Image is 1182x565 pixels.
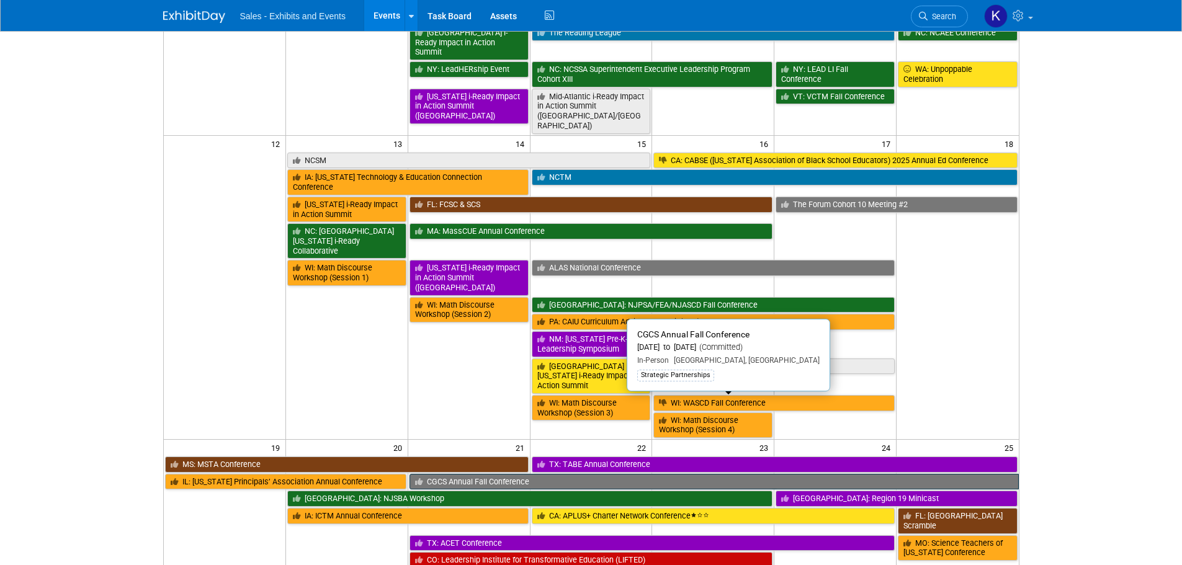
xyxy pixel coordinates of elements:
img: Kara Haven [984,4,1008,28]
a: VT: VCTM Fall Conference [776,89,895,105]
a: MA: MassCUE Annual Conference [410,223,773,239]
span: 18 [1003,136,1019,151]
a: WI: Math Discourse Workshop (Session 2) [410,297,529,323]
a: WA: Unpoppable Celebration [898,61,1017,87]
span: Search [928,12,956,21]
span: 20 [392,440,408,455]
a: Mid-Atlantic i-Ready Impact in Action Summit ([GEOGRAPHIC_DATA]/[GEOGRAPHIC_DATA]) [532,89,651,134]
span: 14 [514,136,530,151]
a: MO: Science Teachers of [US_STATE] Conference [898,535,1017,561]
div: Strategic Partnerships [637,370,714,381]
a: CGCS Annual Fall Conference [410,474,1019,490]
span: In-Person [637,356,669,365]
a: [GEOGRAPHIC_DATA] i-Ready Impact in Action Summit [410,25,529,60]
span: [GEOGRAPHIC_DATA], [GEOGRAPHIC_DATA] [669,356,820,365]
a: [GEOGRAPHIC_DATA]: Region 19 Minicast [776,491,1017,507]
a: IA: [US_STATE] Technology & Education Connection Conference [287,169,529,195]
a: IA: ICTM Annual Conference [287,508,529,524]
span: (Committed) [696,342,743,352]
a: FL: FCSC & SCS [410,197,773,213]
a: ALAS National Conference [532,260,895,276]
a: NC: NCAEE Conference [898,25,1017,41]
a: WI: WASCD Fall Conference [653,395,895,411]
span: 24 [880,440,896,455]
a: NC: NCSSA Superintendent Executive Leadership Program Cohort XIII [532,61,773,87]
a: IL: [US_STATE] Principals’ Association Annual Conference [165,474,406,490]
span: 23 [758,440,774,455]
a: WI: Math Discourse Workshop (Session 1) [287,260,406,285]
div: [DATE] to [DATE] [637,342,820,353]
a: WI: Math Discourse Workshop (Session 3) [532,395,651,420]
span: 21 [514,440,530,455]
span: 25 [1003,440,1019,455]
a: MS: MSTA Conference [165,456,529,473]
a: The Forum Cohort 10 Meeting #2 [776,197,1017,213]
a: NY: LEAD LI Fall Conference [776,61,895,87]
a: TX: TABE Annual Conference [532,456,1018,473]
span: 12 [270,136,285,151]
a: NC: [GEOGRAPHIC_DATA][US_STATE] i-Ready Collaborative [287,223,406,259]
a: TX: ACET Conference [410,535,895,551]
a: WI: Math Discourse Workshop (Session 4) [653,412,772,438]
a: FL: [GEOGRAPHIC_DATA] Scramble [898,508,1017,533]
span: 22 [636,440,651,455]
a: NM: [US_STATE] Pre-K-12 Principals Conference and Leadership Symposium [532,331,773,357]
span: 15 [636,136,651,151]
a: NCSM [287,153,651,169]
a: NY: LeadHERship Event [410,61,529,78]
span: 17 [880,136,896,151]
a: The Reading League [532,25,895,41]
img: ExhibitDay [163,11,225,23]
a: [GEOGRAPHIC_DATA][US_STATE] i-Ready Impact in Action Summit [532,358,651,394]
span: 13 [392,136,408,151]
a: PA: CAIU Curriculum Advisory Council (CAC) Conference [532,314,895,330]
a: CA: APLUS+ Charter Network Conference [532,508,895,524]
a: [US_STATE] i-Ready Impact in Action Summit [287,197,406,222]
span: 16 [758,136,774,151]
a: NCTM [532,169,1018,185]
a: [GEOGRAPHIC_DATA]: NJPSA/FEA/NJASCD Fall Conference [532,297,895,313]
span: CGCS Annual Fall Conference [637,329,750,339]
a: Search [911,6,968,27]
a: CA: CABSE ([US_STATE] Association of Black School Educators) 2025 Annual Ed Conference [653,153,1017,169]
span: 19 [270,440,285,455]
a: [US_STATE] i-Ready Impact in Action Summit ([GEOGRAPHIC_DATA]) [410,260,529,295]
a: [US_STATE] i-Ready Impact in Action Summit ([GEOGRAPHIC_DATA]) [410,89,529,124]
span: Sales - Exhibits and Events [240,11,346,21]
a: [GEOGRAPHIC_DATA]: NJSBA Workshop [287,491,772,507]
